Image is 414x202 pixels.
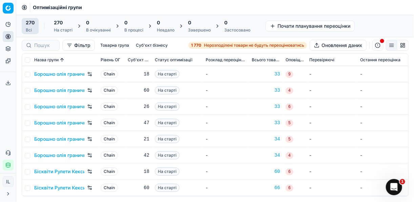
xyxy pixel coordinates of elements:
span: Chain [101,70,118,78]
a: Борошно олія гранична націнка, Кластер 4 [34,119,84,126]
button: Sorted by Назва групи ascending [59,57,65,63]
span: Розклад переоцінювання [206,57,246,63]
div: Всі [26,27,35,33]
span: Оповіщення [286,57,304,63]
a: 33 [252,103,280,110]
td: - [307,180,357,196]
span: IL [3,177,13,187]
span: 4 [286,152,293,159]
div: 60 [128,87,149,94]
td: - [357,82,408,98]
span: Остання переоцінка [360,57,400,63]
span: 1 [400,179,405,184]
span: На старті [155,167,180,176]
td: - [357,66,408,82]
a: Бісквіти Рулети Кекси, Кластер 1 [34,168,84,175]
td: - [307,82,357,98]
span: Chain [101,184,118,192]
button: Почати планування переоцінки [266,21,355,31]
span: 6 [286,104,293,110]
span: 270 [26,19,35,26]
span: Chain [101,151,118,159]
div: В очікуванні [86,27,111,33]
span: Рівень OГ [101,57,120,63]
div: 21 [128,136,149,142]
button: Фільтр [62,40,95,51]
a: Борошно олія гранична націнка, Кластер 1 [34,71,84,77]
td: - [357,115,408,131]
div: Невдало [157,27,174,33]
span: Назва групи [34,57,59,63]
a: Борошно олія гранична націнка, Кластер 5 [34,136,84,142]
button: IL [3,176,14,187]
span: На старті [155,70,180,78]
button: Суб'єкт бізнесу [133,41,170,49]
a: 34 [252,152,280,159]
td: - [203,98,249,115]
td: - [203,147,249,163]
button: Оновлення даних [310,40,367,51]
div: 18 [128,168,149,175]
td: - [307,66,357,82]
span: На старті [155,119,180,127]
span: 5 [286,136,293,143]
td: - [203,115,249,131]
button: Товарна група [98,41,132,49]
span: Нерозподілені товари не будуть переоцінюватись [204,43,304,48]
div: 26 [128,103,149,110]
strong: 1 770 [191,43,201,48]
td: - [357,98,408,115]
td: - [307,131,357,147]
span: На старті [155,103,180,111]
a: 33 [252,87,280,94]
a: 60 [252,168,280,175]
span: Chain [101,135,118,143]
a: 34 [252,136,280,142]
span: Chain [101,86,118,94]
span: Оптимізаційні групи [33,4,82,11]
input: Пошук [34,42,55,49]
span: На старті [155,135,180,143]
div: 18 [128,71,149,77]
div: Застосовано [224,27,250,33]
td: - [357,147,408,163]
a: Бісквіти Рулети Кекси, Кластер 2 [34,184,84,191]
td: - [203,131,249,147]
a: Борошно олія гранична націнка, Кластер 6 [34,152,84,159]
span: 0 [188,19,191,26]
div: Завершено [188,27,211,33]
a: Борошно олія гранична націнка, Кластер 2 [34,87,84,94]
td: - [307,98,357,115]
span: 9 [286,71,293,78]
span: 6 [286,185,293,192]
span: 0 [124,19,127,26]
td: - [307,115,357,131]
a: Борошно олія гранична націнка, Кластер 3 [34,103,84,110]
span: 4 [286,87,293,94]
span: Всього товарів [252,57,280,63]
span: Суб'єкт бізнесу [128,57,149,63]
div: 60 [128,184,149,191]
span: 270 [54,19,63,26]
a: 33 [252,71,280,77]
div: 33 [252,119,280,126]
span: 6 [286,169,293,175]
span: На старті [155,86,180,94]
a: 66 [252,184,280,191]
span: 0 [86,19,89,26]
td: - [203,180,249,196]
nav: breadcrumb [33,4,82,11]
span: 0 [157,19,160,26]
span: На старті [155,151,180,159]
div: В процесі [124,27,143,33]
td: - [357,163,408,180]
td: - [307,147,357,163]
td: - [203,82,249,98]
div: 42 [128,152,149,159]
span: Перевіряючі [309,57,334,63]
